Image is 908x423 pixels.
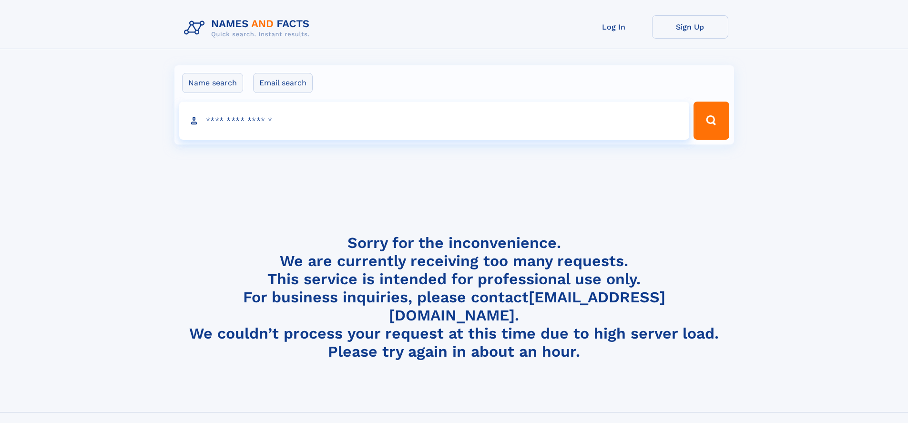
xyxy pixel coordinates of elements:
[253,73,313,93] label: Email search
[180,15,317,41] img: Logo Names and Facts
[179,102,690,140] input: search input
[576,15,652,39] a: Log In
[652,15,728,39] a: Sign Up
[389,288,665,324] a: [EMAIL_ADDRESS][DOMAIN_NAME]
[180,234,728,361] h4: Sorry for the inconvenience. We are currently receiving too many requests. This service is intend...
[182,73,243,93] label: Name search
[694,102,729,140] button: Search Button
